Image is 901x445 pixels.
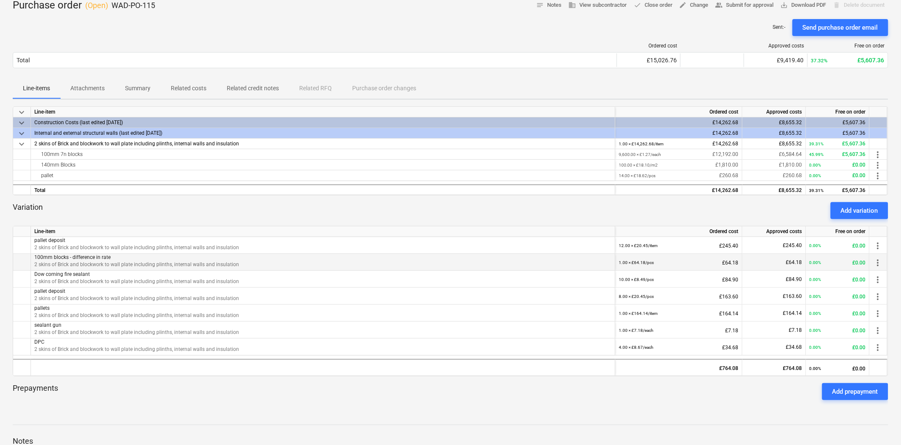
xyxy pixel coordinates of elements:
[809,254,866,271] div: £0.00
[746,339,802,356] div: £34.68
[793,19,888,36] button: Send purchase order email
[34,170,612,181] div: pallet
[809,142,824,146] small: 39.31%
[34,261,239,267] span: 2 skins of Brick and blockwork to wall plate including plinths, internal walls and insulation
[171,84,206,93] p: Related costs
[746,185,802,196] div: £8,655.32
[34,329,239,335] span: 2 skins of Brick and blockwork to wall plate including plinths, internal walls and insulation
[615,226,742,237] div: Ordered cost
[31,107,615,117] div: Line-item
[619,139,739,149] div: £14,262.68
[634,0,673,10] span: Close order
[809,152,824,157] small: 45.99%
[809,237,866,254] div: £0.00
[831,202,888,219] button: Add variation
[746,128,802,139] div: £8,655.32
[809,339,866,356] div: £0.00
[615,107,742,117] div: Ordered cost
[619,128,739,139] div: £14,262.68
[803,22,878,33] div: Send purchase order email
[634,1,641,9] span: done
[568,1,576,9] span: business
[809,311,821,316] small: 0.00%
[841,205,878,216] div: Add variation
[809,188,824,193] small: 39.31%
[34,160,612,170] div: 140mm Blocks
[34,271,90,277] span: Dow corning fire sealant
[34,245,239,250] span: 2 skins of Brick and blockwork to wall plate including plinths, internal walls and insulation
[715,0,774,10] span: Submit for approval
[619,163,658,167] small: 100.00 × £18.10 / m2
[17,139,27,149] span: keyboard_arrow_down
[13,383,58,400] p: Prepayments
[746,149,802,160] div: £6,584.64
[809,260,821,265] small: 0.00%
[619,328,654,333] small: 1.00 × £7.18 / each
[781,0,826,10] span: Download PDF
[679,0,709,10] span: Change
[746,237,802,254] div: £245.40
[746,271,802,288] div: £84.90
[31,226,615,237] div: Line-item
[809,243,821,248] small: 0.00%
[619,160,739,170] div: £1,810.00
[809,117,866,128] div: £5,607.36
[34,128,612,138] div: Internal and external structural walls (last edited 24 Oct 2024)
[809,294,821,299] small: 0.00%
[811,43,885,49] div: Free on order
[85,0,108,11] p: ( Open )
[619,277,654,282] small: 10.00 × £8.49 / pcs
[619,254,739,271] div: £64.18
[748,57,804,64] div: £9,419.40
[34,288,65,294] span: pallet deposit
[809,139,866,149] div: £5,607.36
[619,170,739,181] div: £260.68
[34,346,239,352] span: 2 skins of Brick and blockwork to wall plate including plinths, internal walls and insulation
[619,271,739,288] div: £84.90
[13,202,43,219] p: Variation
[873,325,883,336] span: more_vert
[31,184,615,195] div: Total
[809,173,821,178] small: 0.00%
[17,107,27,117] span: keyboard_arrow_down
[873,160,883,170] span: more_vert
[809,305,866,322] div: £0.00
[619,260,654,265] small: 1.00 × £64.18 / pcs
[619,305,739,322] div: £164.14
[809,271,866,288] div: £0.00
[746,139,802,149] div: £8,655.32
[809,322,866,339] div: £0.00
[746,160,802,170] div: £1,810.00
[679,1,687,9] span: edit
[619,311,658,316] small: 1.00 × £164.14 / item
[742,107,806,117] div: Approved costs
[619,117,739,128] div: £14,262.68
[746,170,802,181] div: £260.68
[873,150,883,160] span: more_vert
[746,305,802,322] div: £164.14
[17,57,30,64] div: Total
[17,128,27,139] span: keyboard_arrow_down
[873,342,883,353] span: more_vert
[746,288,802,305] div: £163.60
[809,160,866,170] div: £0.00
[873,241,883,251] span: more_vert
[809,277,821,282] small: 0.00%
[620,57,677,64] div: £15,026.76
[809,170,866,181] div: £0.00
[746,322,802,339] div: £7.18
[873,275,883,285] span: more_vert
[34,312,239,318] span: 2 skins of Brick and blockwork to wall plate including plinths, internal walls and insulation
[809,328,821,333] small: 0.00%
[873,258,883,268] span: more_vert
[809,128,866,139] div: £5,607.36
[34,295,239,301] span: 2 skins of Brick and blockwork to wall plate including plinths, internal walls and insulation
[34,305,50,311] span: pallets
[34,254,111,260] span: 100mm blocks - difference in rate
[809,366,821,371] small: 0.00%
[773,24,786,31] p: Sent : -
[619,294,654,299] small: 8.00 × £20.45 / pcs
[619,149,739,160] div: £12,192.00
[746,117,802,128] div: £8,655.32
[568,0,627,10] span: View subcontractor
